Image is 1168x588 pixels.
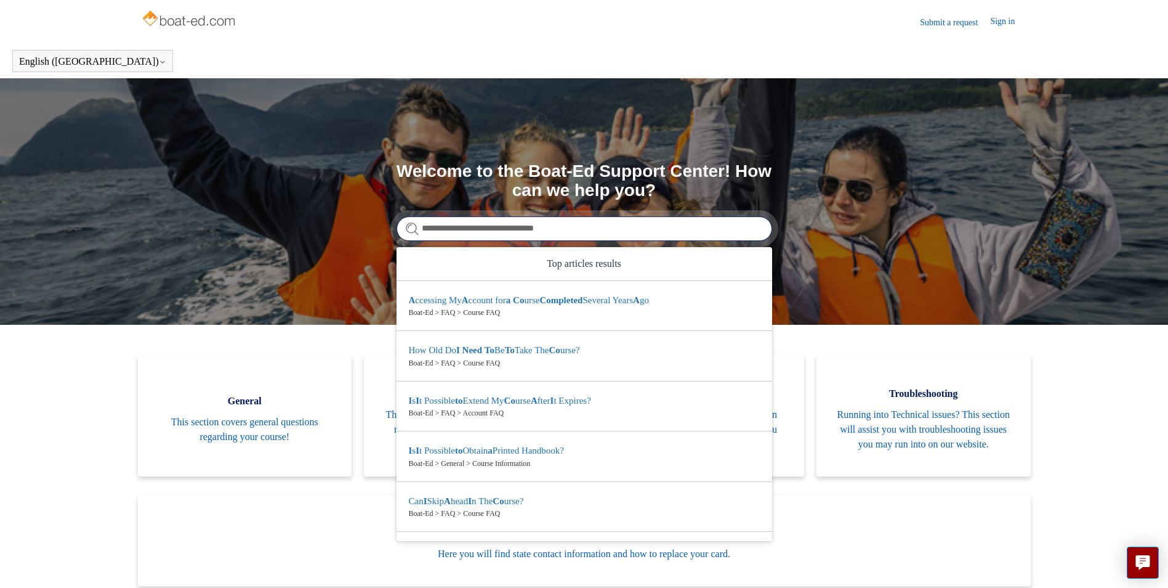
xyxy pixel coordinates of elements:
zd-autocomplete-breadcrumbs-multibrand: Boat-Ed > FAQ > Course FAQ [409,508,760,519]
zd-autocomplete-title-multibrand: Suggested result 2 How Old Do I Need To Be To Take The Course? [409,345,580,357]
em: Need [462,345,483,355]
a: FAQ This section will answer questions that you may have that have already been asked before! [364,356,578,476]
em: to [455,396,463,406]
em: A [444,496,451,506]
span: General [156,394,334,409]
em: I [550,396,554,406]
span: Replacement Card [156,526,1012,541]
zd-autocomplete-title-multibrand: Suggested result 5 Can I Skip Ahead In The Course? [409,496,524,508]
em: Co [504,396,515,406]
a: General This section covers general questions regarding your course! [138,356,352,476]
zd-autocomplete-breadcrumbs-multibrand: Boat-Ed > FAQ > Account FAQ [409,407,760,419]
em: A [409,295,416,305]
a: Sign in [990,15,1027,30]
span: Running into Technical issues? This section will assist you with troubleshooting issues you may r... [835,407,1012,452]
em: I [456,345,460,355]
span: Here you will find state contact information and how to replace your card. [156,547,1012,561]
a: Submit a request [920,16,990,29]
span: This section covers general questions regarding your course! [156,415,334,444]
em: A [531,396,538,406]
em: a [488,446,493,455]
em: I [468,496,472,506]
zd-autocomplete-title-multibrand: Suggested result 3 Is It Possible to Extend My Course After It Expires? [409,396,591,408]
em: I [416,396,419,406]
em: Co [493,496,504,506]
em: Co [549,345,560,355]
em: To [505,345,515,355]
input: Search [397,216,772,241]
img: Boat-Ed Help Center home page [141,7,239,32]
zd-autocomplete-breadcrumbs-multibrand: Boat-Ed > FAQ > Course FAQ [409,357,760,369]
em: to [455,446,463,455]
span: FAQ [382,386,560,401]
h1: Welcome to the Boat-Ed Support Center! How can we help you? [397,162,772,200]
em: I [416,446,419,455]
zd-autocomplete-title-multibrand: Suggested result 1 Accessing My Account for a Course Completed Several Years Ago [409,295,649,308]
a: Replacement Card Here you will find state contact information and how to replace your card. [138,495,1031,586]
em: Completed [539,295,582,305]
a: Troubleshooting Running into Technical issues? This section will assist you with troubleshooting ... [816,356,1031,476]
em: To [485,345,494,355]
em: I [409,446,413,455]
span: This section will answer questions that you may have that have already been asked before! [382,407,560,452]
zd-autocomplete-breadcrumbs-multibrand: Boat-Ed > FAQ > Course FAQ [409,307,760,318]
zd-autocomplete-breadcrumbs-multibrand: Boat-Ed > General > Course Information [409,458,760,469]
zd-autocomplete-title-multibrand: Suggested result 4 Is It Possible to Obtain a Printed Handbook? [409,446,565,458]
zd-autocomplete-header: Top articles results [397,247,772,281]
button: Live chat [1127,547,1159,579]
em: I [409,396,413,406]
em: a [506,295,511,305]
button: English ([GEOGRAPHIC_DATA]) [19,56,166,67]
em: A [462,295,469,305]
em: I [424,496,427,506]
em: A [633,295,640,305]
em: Co [513,295,524,305]
span: Troubleshooting [835,386,1012,401]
